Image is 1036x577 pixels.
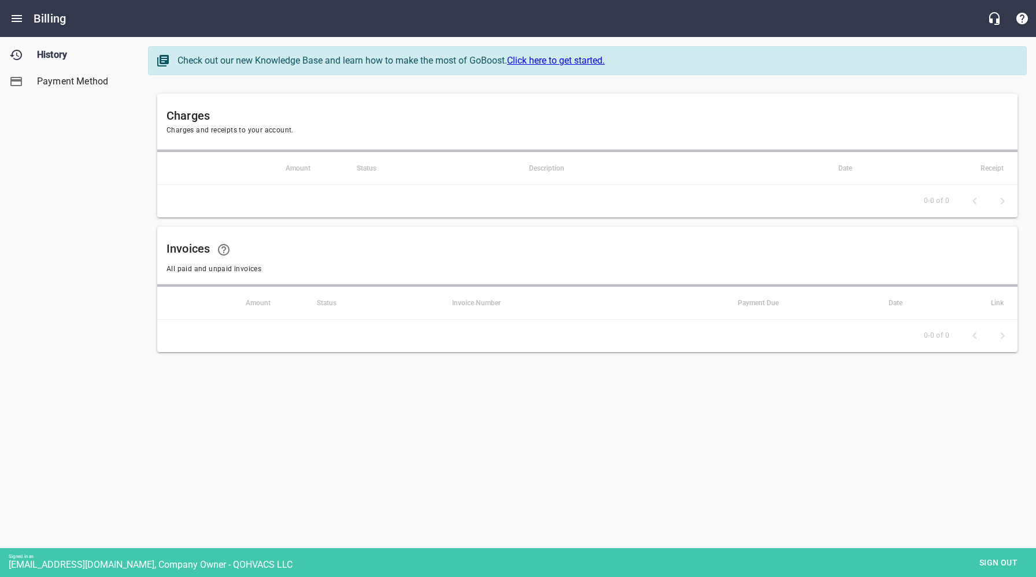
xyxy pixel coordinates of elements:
th: Payment Due [632,287,811,319]
a: Click here to get started. [507,55,605,66]
div: [EMAIL_ADDRESS][DOMAIN_NAME], Company Owner - QOHVACS LLC [9,559,1036,570]
a: Learn how your statements and invoices will look [210,236,238,264]
span: 0-0 of 0 [924,195,949,207]
th: Invoice Number [438,287,632,319]
span: Payment Method [37,75,125,88]
h6: Charges [166,106,1008,125]
th: Description [515,152,728,184]
h6: Billing [34,9,66,28]
button: Support Portal [1008,5,1036,32]
h6: Invoices [166,236,1008,264]
span: Sign out [974,556,1023,570]
span: 0-0 of 0 [924,330,949,342]
th: Date [811,287,934,319]
th: Amount [157,287,303,319]
th: Date [728,152,885,184]
th: Receipt [885,152,1017,184]
th: Link [935,287,1018,319]
button: Live Chat [980,5,1008,32]
span: History [37,48,125,62]
div: Signed in as [9,554,1036,559]
span: All paid and unpaid invoices [166,265,261,273]
span: Charges and receipts to your account. [166,126,294,134]
button: Open drawer [3,5,31,32]
div: Check out our new Knowledge Base and learn how to make the most of GoBoost. [177,54,1015,68]
th: Status [303,287,438,319]
button: Sign out [970,552,1027,574]
th: Status [343,152,515,184]
th: Amount [157,152,343,184]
